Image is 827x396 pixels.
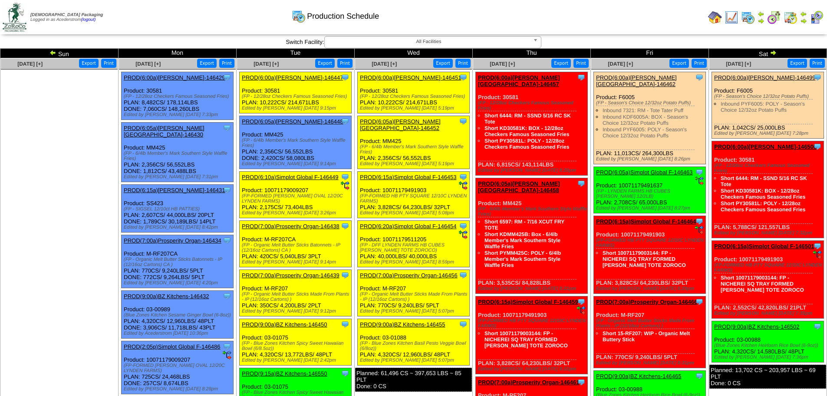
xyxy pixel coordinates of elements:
[478,180,560,193] a: PROD(6:05a)[PERSON_NAME][GEOGRAPHIC_DATA]-146458
[714,94,824,99] div: (FP - Season's Choice 12/32oz Potato Puffs)
[603,107,683,113] a: Inbound 7321: RM - Tote Tater Puff
[714,143,817,150] a: PROD(6:00a)[PERSON_NAME]-146500
[254,61,279,67] a: [DATE] [+]
[596,156,705,162] div: Edited by [PERSON_NAME] [DATE] 8:26pm
[242,74,343,81] a: PROD(6:00a)[PERSON_NAME]-146447
[577,297,586,306] img: Tooltip
[603,330,690,343] a: Short 15-RF207: WIP - Organic Melt Buttery Stick
[242,243,351,253] div: (FP - Organic Melt Butter Sticks Batonnets - IP (12/16oz Cartons) CA )
[360,292,469,302] div: (FP - Organic Melt Butter Sticks Made From Plants - IP (12/16oz Cartons) )
[219,59,234,68] button: Print
[813,322,822,331] img: Tooltip
[484,250,561,268] a: Short PYMM425C: POLY - 6/4lb Member's Mark Southern Style Waffle Fries
[721,101,805,113] a: Inbound PYF6005: POLY - Season's Choice 12/32oz Potato Puffs
[242,94,351,99] div: (FP - 12/28oz Checkers Famous Seasoned Fries)
[223,123,231,132] img: Tooltip
[741,10,755,24] img: calendarprod.gif
[242,321,327,328] a: PROD(9:00a)BZ Kitchens-146450
[459,73,468,82] img: Tooltip
[341,320,349,329] img: Tooltip
[784,10,797,24] img: calendarinout.gif
[124,206,233,212] div: (FP - SIGSEL 12/10ct HB PATTIES)
[455,59,471,68] button: Print
[478,286,587,291] div: Edited by [PERSON_NAME] [DATE] 8:21pm
[240,116,352,169] div: Product: MM425 PLAN: 2,356CS / 56,552LBS DONE: 2,420CS / 58,080LBS
[476,178,588,294] div: Product: MM425 PLAN: 3,535CS / 84,828LBS
[484,219,564,231] a: Short 6597: RM - 7/16 XCUT FRY TOTE
[122,72,234,120] div: Product: 30581 PLAN: 8,482CS / 178,114LBS DONE: 7,060CS / 148,260LBS
[122,185,234,233] div: Product: SS423 PLAN: 2,607CS / 44,000LBS / 20PLT DONE: 1,789CS / 30,189LBS / 14PLT
[223,236,231,245] img: Tooltip
[459,117,468,126] img: Tooltip
[341,117,349,126] img: Tooltip
[30,13,103,17] span: [DEMOGRAPHIC_DATA] Packaging
[81,17,96,22] a: (logout)
[124,151,233,161] div: (FP - 6/4lb Member's Mark Southern Style Waffle Fries)
[119,49,237,58] td: Mon
[358,116,470,169] div: Product: MM425 PLAN: 2,356CS / 56,552LBS
[484,125,569,137] a: Short KD30581K: BOX - 12/28oz Checkers Famous Seasoned Fries
[358,319,470,366] div: Product: 03-01088 PLAN: 4,320CS / 12,960LBS / 48PLT
[695,73,704,82] img: Tooltip
[307,12,379,21] span: Production Schedule
[695,217,704,226] img: Tooltip
[459,181,468,190] img: ediSmall.gif
[478,366,587,372] div: Edited by [PERSON_NAME] [DATE] 8:22pm
[360,174,457,180] a: PROD(6:15a)Simplot Global F-146453
[695,372,704,380] img: Tooltip
[714,163,824,173] div: (FP - 12/28oz Checkers Famous Seasoned Fries)
[341,271,349,280] img: Tooltip
[714,343,824,348] div: (Blue Zones Kitchen Heirloom Rice Bowl (6-9oz))
[459,320,468,329] img: Tooltip
[603,126,687,139] a: Inbound PYF6005: POLY - Season's Choice 12/32oz Potato Puffs
[242,174,339,180] a: PROD(6:10a)Simplot Global F-146449
[484,138,569,150] a: Short PY30581L: POLY - 12/28oz Checkers Famous Seasoned Fries
[124,363,233,373] div: (FP-FORMED [PERSON_NAME] OVAL 12/20C LYNDEN FARMS)
[122,235,234,288] div: Product: M-RF207CA PLAN: 770CS / 9,240LBS / 5PLT DONE: 772CS / 9,264LBS / 5PLT
[577,179,586,188] img: Tooltip
[758,17,764,24] img: arrowright.gif
[714,74,815,81] a: PROD(6:00a)[PERSON_NAME]-146499
[721,275,804,293] a: Short 10071179003144: FP - NICHEREI SQ TRAY FORMED [PERSON_NAME] TOTE ZOROCO
[240,172,352,218] div: Product: 10071179009207 PLAN: 2,175CS / 73,404LBS
[122,123,234,182] div: Product: MM425 PLAN: 2,356CS / 56,552LBS DONE: 1,812CS / 43,488LBS
[242,309,351,314] div: Edited by [PERSON_NAME] [DATE] 9:12pm
[695,176,704,185] img: ediSmall.gif
[240,221,352,267] div: Product: M-RF207CA PLAN: 420CS / 5,040LBS / 3PLT
[596,286,705,291] div: Edited by [PERSON_NAME] [DATE] 8:29pm
[124,187,225,193] a: PROD(6:15a)[PERSON_NAME]-146431
[124,94,233,99] div: (FP - 12/28oz Checkers Famous Seasoned Fries)
[603,114,688,126] a: Inbound KDF6005A: BOX - Season's Choice 12/32oz Potato Puffs
[124,313,233,318] div: (Blue Zones Kitchen Sesame Ginger Bowl (6-8oz))
[596,218,696,225] a: PROD(6:15a)Simplot Global F-146464
[242,370,327,377] a: PROD(9:15a)BZ Kitchens-146550
[709,49,827,58] td: Sat
[242,223,339,230] a: PROD(7:00a)Prosperity Organ-146438
[596,318,705,329] div: (FP - Organic Melt Butter Sticks Made From Plants - IP (12/16oz Cartons) )
[237,49,355,58] td: Tue
[242,292,351,302] div: (FP - Organic Melt Butter Sticks Made From Plants - IP (12/16oz Cartons) )
[0,49,119,58] td: Sun
[490,61,515,67] span: [DATE] [+]
[577,378,586,386] img: Tooltip
[341,173,349,181] img: Tooltip
[767,10,781,24] img: calendarblend.gif
[721,188,805,200] a: Short KD30581K: BOX - 12/28oz Checkers Famous Seasoned Fries
[596,360,705,366] div: Edited by [PERSON_NAME] [DATE] 8:31pm
[478,379,579,386] a: PROD(7:00a)Prosperity Organ-146461
[360,74,461,81] a: PROD(6:00a)[PERSON_NAME]-146451
[770,49,777,56] img: arrowright.gif
[594,167,706,213] div: Product: 10071179491637 PLAN: 2,708CS / 65,000LBS
[292,9,306,23] img: calendarprod.gif
[360,260,469,265] div: Edited by [PERSON_NAME] [DATE] 8:59pm
[360,243,469,253] div: (FP - DFF LYNDEN FARMS HB CUBES [PERSON_NAME] TOTE ZOROCO)
[242,138,351,148] div: (FP - 6/4lb Member's Mark Southern Style Waffle Fries)
[714,311,824,316] div: Edited by [PERSON_NAME] [DATE] 7:35pm
[328,37,530,47] span: All Facilities
[240,319,352,366] div: Product: 03-01075 PLAN: 4,320CS / 13,772LBS / 48PLT
[712,141,824,238] div: Product: 30581 PLAN: 5,788CS / 121,557LBS
[124,237,221,244] a: PROD(7:00a)Prosperity Organ-146434
[726,61,751,67] span: [DATE] [+]
[695,297,704,306] img: Tooltip
[242,341,351,351] div: (FP - Blue Zones Kitchen Spicy Sweet Hawaiian Bowl (6/8.5oz))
